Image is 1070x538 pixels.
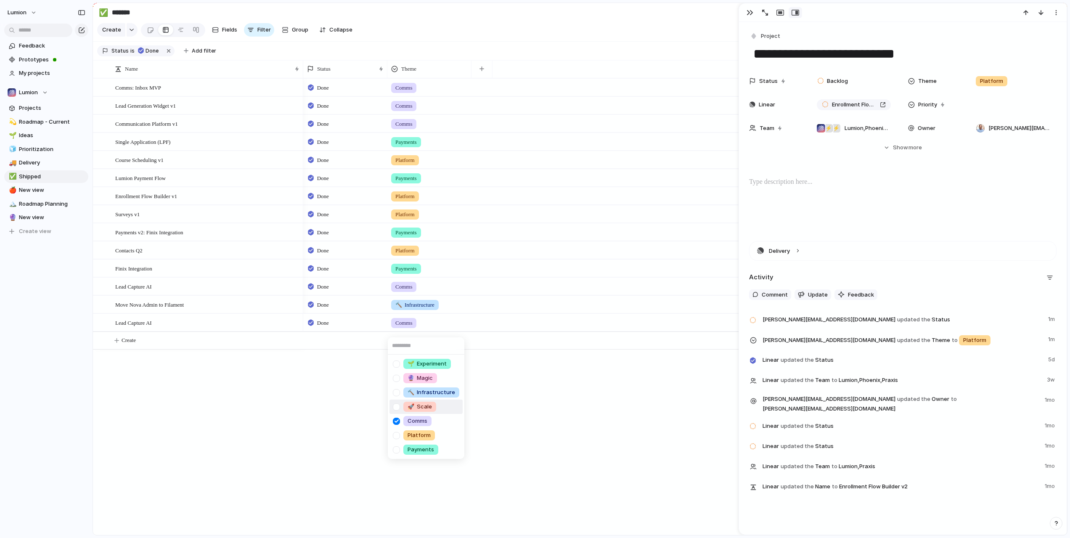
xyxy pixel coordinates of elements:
[408,403,432,411] span: Scale
[408,360,414,367] span: 🌱
[408,360,447,368] span: Experiment
[408,403,414,410] span: 🚀
[408,417,427,425] span: Comms
[408,445,434,454] span: Payments
[408,388,455,397] span: Infrastructure
[408,389,414,395] span: 🔨
[408,431,431,440] span: Platform
[408,374,414,381] span: 🔮
[408,374,433,382] span: Magic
